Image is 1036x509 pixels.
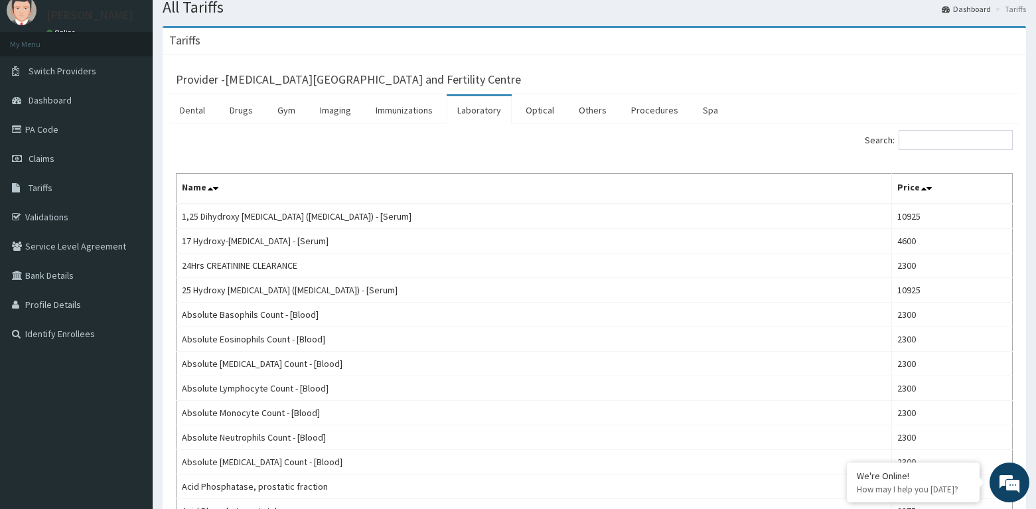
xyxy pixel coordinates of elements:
a: Laboratory [447,96,512,124]
td: 2300 [892,425,1013,450]
span: Tariffs [29,182,52,194]
a: Dental [169,96,216,124]
p: [PERSON_NAME] [46,9,133,21]
a: Optical [515,96,565,124]
td: 2300 [892,401,1013,425]
td: 10925 [892,204,1013,229]
td: Acid Phosphatase, prostatic fraction [177,474,892,499]
td: 2300 [892,450,1013,474]
th: Name [177,174,892,204]
td: 24Hrs CREATININE CLEARANCE [177,254,892,278]
td: 1,25 Dihydroxy [MEDICAL_DATA] ([MEDICAL_DATA]) - [Serum] [177,204,892,229]
td: Absolute Neutrophils Count - [Blood] [177,425,892,450]
textarea: Type your message and hit 'Enter' [7,362,253,409]
a: Dashboard [942,3,991,15]
a: Immunizations [365,96,443,124]
span: Dashboard [29,94,72,106]
span: Switch Providers [29,65,96,77]
td: Absolute [MEDICAL_DATA] Count - [Blood] [177,352,892,376]
a: Gym [267,96,306,124]
input: Search: [899,130,1013,150]
a: Drugs [219,96,263,124]
a: Imaging [309,96,362,124]
a: Spa [692,96,729,124]
td: 2300 [892,327,1013,352]
td: 2300 [892,254,1013,278]
th: Price [892,174,1013,204]
h3: Provider - [MEDICAL_DATA][GEOGRAPHIC_DATA] and Fertility Centre [176,74,521,86]
td: Absolute Lymphocyte Count - [Blood] [177,376,892,401]
td: 2300 [892,376,1013,401]
li: Tariffs [992,3,1026,15]
a: Procedures [621,96,689,124]
td: Absolute Basophils Count - [Blood] [177,303,892,327]
div: We're Online! [857,470,970,482]
label: Search: [865,130,1013,150]
a: Others [568,96,617,124]
div: Chat with us now [69,74,223,92]
a: Online [46,28,78,37]
td: Absolute [MEDICAL_DATA] Count - [Blood] [177,450,892,474]
td: 2300 [892,352,1013,376]
div: Minimize live chat window [218,7,250,38]
td: 4600 [892,229,1013,254]
td: 17 Hydroxy-[MEDICAL_DATA] - [Serum] [177,229,892,254]
img: d_794563401_company_1708531726252_794563401 [25,66,54,100]
p: How may I help you today? [857,484,970,495]
td: 2300 [892,303,1013,327]
td: Absolute Eosinophils Count - [Blood] [177,327,892,352]
td: 25 Hydroxy [MEDICAL_DATA] ([MEDICAL_DATA]) - [Serum] [177,278,892,303]
td: Absolute Monocyte Count - [Blood] [177,401,892,425]
h3: Tariffs [169,35,200,46]
span: Claims [29,153,54,165]
span: We're online! [77,167,183,301]
td: 10925 [892,278,1013,303]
